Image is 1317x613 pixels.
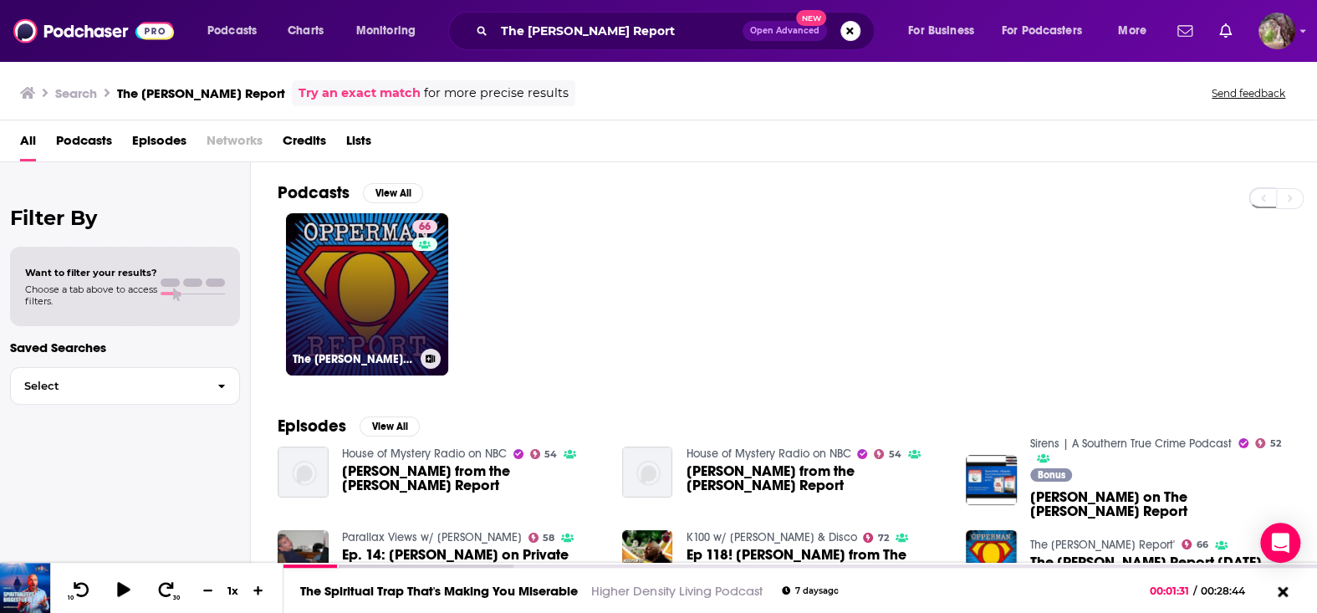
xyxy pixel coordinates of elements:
[300,583,578,599] a: The Spiritual Trap That's Making You Miserable
[299,84,421,103] a: Try an exact match
[1258,13,1295,49] img: User Profile
[277,18,334,44] a: Charts
[908,19,974,43] span: For Business
[464,12,891,50] div: Search podcasts, credits, & more...
[412,220,437,233] a: 66
[622,447,673,498] img: Ed Opperman from the Opperman Report
[68,595,74,601] span: 10
[1150,585,1193,597] span: 00:01:31
[356,19,416,43] span: Monitoring
[1038,470,1065,480] span: Bonus
[796,10,826,26] span: New
[1002,19,1082,43] span: For Podcasters
[889,451,901,458] span: 54
[342,447,507,461] a: House of Mystery Radio on NBC
[686,548,946,576] a: Ep 118! Ed Opperman from The Opperman Report! Shane Helms on UFC! J George is here and more!
[896,18,995,44] button: open menu
[278,447,329,498] img: Ed Opperman from the Opperman Report
[10,367,240,405] button: Select
[686,447,850,461] a: House of Mystery Radio on NBC
[64,580,96,601] button: 10
[55,85,97,101] h3: Search
[1030,437,1232,451] a: Sirens | A Southern True Crime Podcast
[342,548,602,576] span: Ep. 14: [PERSON_NAME] on Private Investigation, Scandals, & The [PERSON_NAME] Report
[1106,18,1167,44] button: open menu
[1197,585,1262,597] span: 00:28:44
[56,127,112,161] a: Podcasts
[346,127,371,161] a: Lists
[686,464,946,493] span: [PERSON_NAME] from the [PERSON_NAME] Report
[543,534,554,542] span: 58
[494,18,743,44] input: Search podcasts, credits, & more...
[750,27,819,35] span: Open Advanced
[286,213,448,375] a: 66The [PERSON_NAME] Report'
[117,85,285,101] h3: The [PERSON_NAME] Report
[288,19,324,43] span: Charts
[219,584,248,597] div: 1 x
[173,595,180,601] span: 30
[1212,17,1238,45] a: Show notifications dropdown
[278,182,423,203] a: PodcastsView All
[1207,86,1290,100] button: Send feedback
[342,530,522,544] a: Parallax Views w/ J.G. Michael
[1030,555,1262,570] a: The Opperman Report 2013 11 14
[863,533,889,543] a: 72
[25,284,157,307] span: Choose a tab above to access filters.
[1030,555,1262,570] span: The [PERSON_NAME] Report [DATE]
[966,530,1017,581] img: The Opperman Report 2013 11 14
[1030,490,1290,518] a: Raven Rollins on The Opperman Report
[20,127,36,161] a: All
[25,267,157,278] span: Want to filter your results?
[293,352,414,366] h3: The [PERSON_NAME] Report'
[1270,440,1281,447] span: 52
[622,530,673,581] img: Ep 118! Ed Opperman from The Opperman Report! Shane Helms on UFC! J George is here and more!
[1030,490,1290,518] span: [PERSON_NAME] on The [PERSON_NAME] Report
[1030,538,1175,552] a: The Opperman Report'
[10,340,240,355] p: Saved Searches
[13,15,174,47] a: Podchaser - Follow, Share and Rate Podcasts
[132,127,186,161] a: Episodes
[278,530,329,581] img: Ep. 14: Ed Opperman on Private Investigation, Scandals, & The Opperman Report
[278,182,350,203] h2: Podcasts
[278,416,420,437] a: EpisodesView All
[1260,523,1300,563] div: Open Intercom Messenger
[878,534,889,542] span: 72
[419,219,431,236] span: 66
[782,586,838,595] div: 7 days ago
[1171,17,1199,45] a: Show notifications dropdown
[1118,19,1146,43] span: More
[345,18,437,44] button: open menu
[686,464,946,493] a: Ed Opperman from the Opperman Report
[196,18,278,44] button: open menu
[966,455,1017,506] img: Raven Rollins on The Opperman Report
[342,464,602,493] a: Ed Opperman from the Opperman Report
[11,381,204,391] span: Select
[342,464,602,493] span: [PERSON_NAME] from the [PERSON_NAME] Report
[1182,539,1208,549] a: 66
[528,533,555,543] a: 58
[1193,585,1197,597] span: /
[991,18,1106,44] button: open menu
[207,19,257,43] span: Podcasts
[1255,438,1281,448] a: 52
[544,451,557,458] span: 54
[530,449,558,459] a: 54
[1258,13,1295,49] button: Show profile menu
[1197,541,1208,549] span: 66
[10,206,240,230] h2: Filter By
[363,183,423,203] button: View All
[278,416,346,437] h2: Episodes
[686,530,856,544] a: K100 w/ Konnan & Disco
[743,21,827,41] button: Open AdvancedNew
[283,127,326,161] span: Credits
[207,127,263,161] span: Networks
[686,548,946,576] span: Ep 118! [PERSON_NAME] from The [PERSON_NAME] Report! [PERSON_NAME] on UFC! [PERSON_NAME] is here ...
